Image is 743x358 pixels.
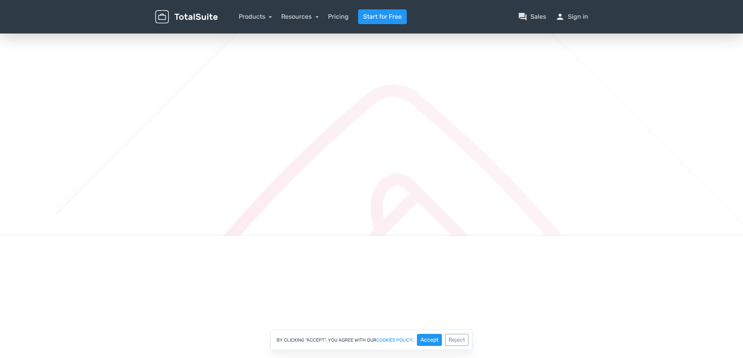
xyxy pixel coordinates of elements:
img: TotalSuite for WordPress [155,10,218,24]
button: Reject [445,334,468,346]
div: By clicking "Accept", you agree with our . [270,330,473,350]
a: cookies policy [376,338,413,342]
a: Start for Free [358,9,407,24]
a: question_answerSales [518,12,546,21]
button: Accept [417,334,442,346]
a: Resources [281,13,319,20]
a: personSign in [555,12,588,21]
a: Pricing [328,12,349,21]
span: question_answer [518,12,527,21]
a: Products [239,13,272,20]
span: person [555,12,565,21]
